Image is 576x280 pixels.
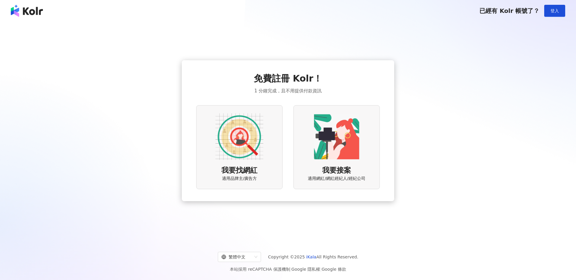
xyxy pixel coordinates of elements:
[268,253,358,261] span: Copyright © 2025 All Rights Reserved.
[550,8,559,13] span: 登入
[222,176,257,182] span: 適用品牌主/廣告方
[254,72,322,85] span: 免費註冊 Kolr！
[308,176,365,182] span: 適用網紅/網紅經紀人/經紀公司
[322,267,346,272] a: Google 條款
[306,255,316,259] a: iKala
[11,5,43,17] img: logo
[322,165,351,176] span: 我要接案
[221,165,257,176] span: 我要找網紅
[221,252,252,262] div: 繁體中文
[313,113,361,161] img: KOL identity option
[230,266,346,273] span: 本站採用 reCAPTCHA 保護機制
[320,267,322,272] span: |
[215,113,263,161] img: AD identity option
[291,267,320,272] a: Google 隱私權
[544,5,565,17] button: 登入
[290,267,292,272] span: |
[479,7,539,14] span: 已經有 Kolr 帳號了？
[254,87,322,94] span: 1 分鐘完成，且不用提供付款資訊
